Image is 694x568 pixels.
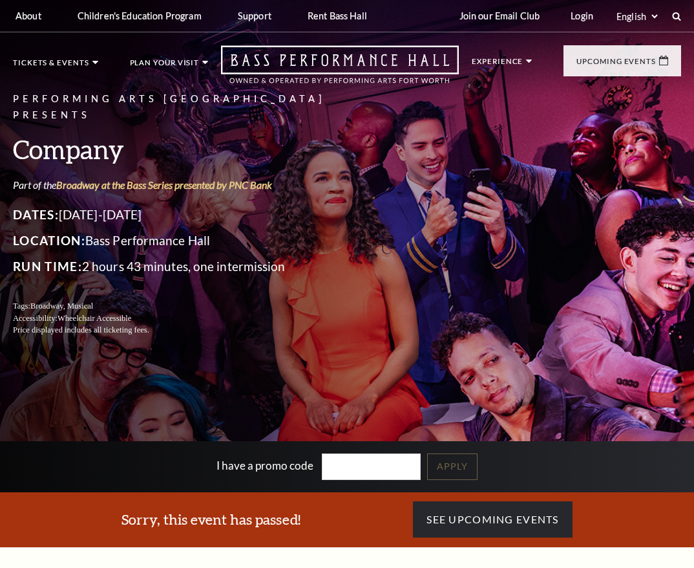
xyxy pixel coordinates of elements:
p: Performing Arts [GEOGRAPHIC_DATA] Presents [13,91,368,124]
p: Part of the [13,178,368,192]
label: I have a promo code [216,459,313,472]
p: Tickets & Events [13,59,89,73]
p: [DATE]-[DATE] [13,204,368,225]
select: Select: [614,10,660,23]
p: Tags: [13,300,368,312]
p: About [16,10,41,21]
p: Experience [472,58,523,72]
a: Broadway at the Bass Series presented by PNC Bank [56,179,272,191]
p: 2 hours 43 minutes, one intermission [13,256,368,277]
span: Broadway, Musical [30,301,93,311]
a: See Upcoming Events [413,501,572,538]
p: Bass Performance Hall [13,230,368,251]
p: Rent Bass Hall [308,10,367,21]
p: Support [238,10,271,21]
h3: Sorry, this event has passed! [121,510,300,530]
h3: Company [13,133,368,166]
p: Accessibility: [13,312,368,325]
span: Location: [13,233,85,248]
span: Dates: [13,207,59,222]
p: Plan Your Visit [130,59,200,73]
p: Price displayed includes all ticketing fees. [13,324,368,336]
span: Wheelchair Accessible [58,314,131,323]
span: Run Time: [13,259,82,274]
p: Children's Education Program [78,10,202,21]
p: Upcoming Events [576,58,656,72]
